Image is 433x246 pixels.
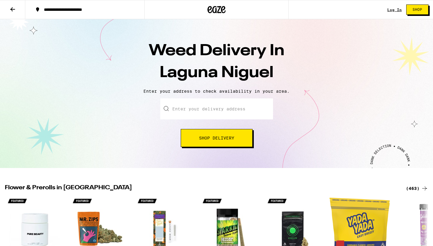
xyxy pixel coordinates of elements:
[387,8,402,12] a: Log In
[181,129,253,147] button: Shop Delivery
[406,4,428,15] button: Shop
[160,65,274,81] span: Laguna Niguel
[5,185,399,192] h2: Flower & Prerolls in [GEOGRAPHIC_DATA]
[406,185,428,192] a: (463)
[402,4,433,15] a: Shop
[6,89,427,94] p: Enter your address to check availability in your area.
[111,40,322,84] h1: Weed Delivery In
[413,8,422,11] span: Shop
[199,136,234,140] span: Shop Delivery
[160,98,273,119] input: Enter your delivery address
